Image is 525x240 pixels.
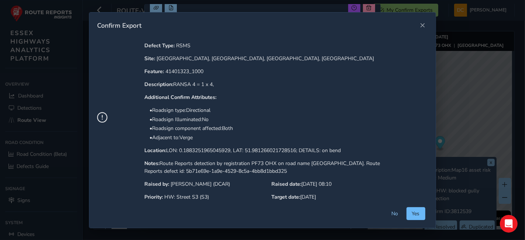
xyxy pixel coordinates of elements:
[386,207,404,220] button: No
[144,55,155,62] strong: Site:
[144,180,269,188] p: [PERSON_NAME] (DCAR)
[144,193,163,200] strong: Priority:
[272,180,397,193] p: [DATE] 08:10
[272,181,302,188] strong: Raised date:
[272,193,301,200] strong: Target date:
[144,181,169,188] strong: Raised by:
[144,160,159,167] strong: Notes:
[144,94,216,101] strong: Additional Confirm Attributes:
[144,55,397,62] p: [GEOGRAPHIC_DATA], [GEOGRAPHIC_DATA], [GEOGRAPHIC_DATA], [GEOGRAPHIC_DATA]
[144,81,173,88] strong: Description:
[406,207,425,220] button: Yes
[144,193,269,201] p: HW: Street S3 (S3)
[144,147,166,154] strong: Location:
[144,147,397,154] p: LON: 0.1883251965045929, LAT: 51.981266021728516; DETAILS: on bend
[412,210,420,217] span: Yes
[150,124,397,132] p: • Roadsign component affected : Both
[144,68,164,75] strong: Feature:
[144,42,397,49] p: RSMS
[272,193,397,206] p: [DATE]
[392,210,398,217] span: No
[150,116,397,123] p: • Roadsign Illuminated : No
[144,68,397,75] p: 41401323_1000
[144,42,175,49] strong: Defect Type:
[144,80,397,88] p: RANSA 4 = 1 x 4,
[418,20,428,31] button: Close
[150,134,397,141] p: • Adjacent to : Verge
[144,160,397,175] p: Route Reports detection by registration PF73 OHX on road name [GEOGRAPHIC_DATA]. Route Reports de...
[500,215,518,233] div: Open Intercom Messenger
[97,21,417,30] div: Confirm Export
[150,106,397,114] p: • Roadsign type : Directional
